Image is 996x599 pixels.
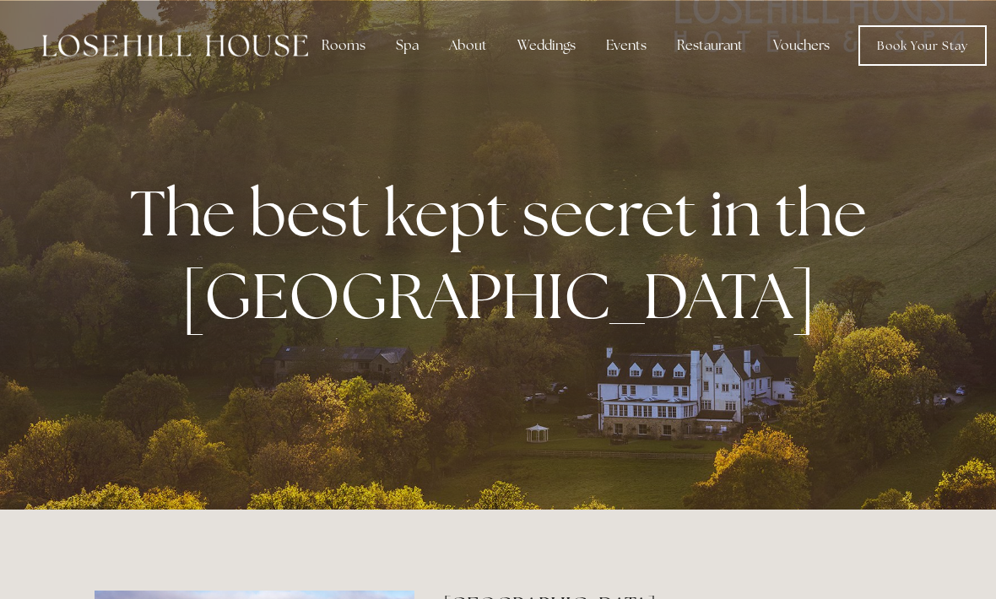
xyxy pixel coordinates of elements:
[308,29,379,62] div: Rooms
[382,29,432,62] div: Spa
[858,25,987,66] a: Book Your Stay
[130,171,880,337] strong: The best kept secret in the [GEOGRAPHIC_DATA]
[760,29,843,62] a: Vouchers
[436,29,501,62] div: About
[593,29,660,62] div: Events
[504,29,589,62] div: Weddings
[663,29,756,62] div: Restaurant
[42,35,308,57] img: Losehill House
